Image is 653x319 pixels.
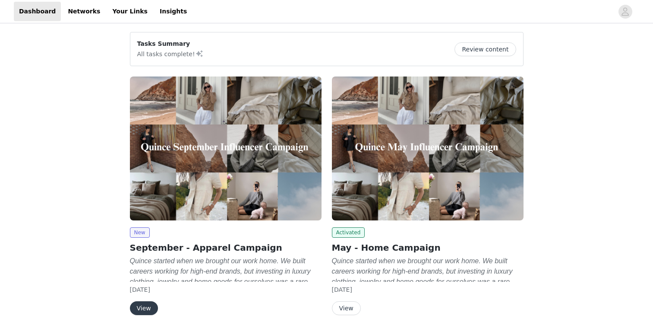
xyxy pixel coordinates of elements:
div: avatar [621,5,629,19]
img: Quince [130,77,322,220]
a: Dashboard [14,2,61,21]
span: Activated [332,227,365,238]
span: [DATE] [130,286,150,293]
a: Networks [63,2,105,21]
p: Tasks Summary [137,39,204,48]
button: View [130,301,158,315]
img: Quince [332,77,524,220]
a: Insights [155,2,192,21]
em: Quince started when we brought our work home. We built careers working for high-end brands, but i... [332,257,516,316]
button: View [332,301,361,315]
em: Quince started when we brought our work home. We built careers working for high-end brands, but i... [130,257,314,316]
span: [DATE] [332,286,352,293]
p: All tasks complete! [137,48,204,59]
a: View [332,305,361,312]
h2: May - Home Campaign [332,241,524,254]
a: View [130,305,158,312]
span: New [130,227,150,238]
a: Your Links [107,2,153,21]
button: Review content [454,42,516,56]
h2: September - Apparel Campaign [130,241,322,254]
